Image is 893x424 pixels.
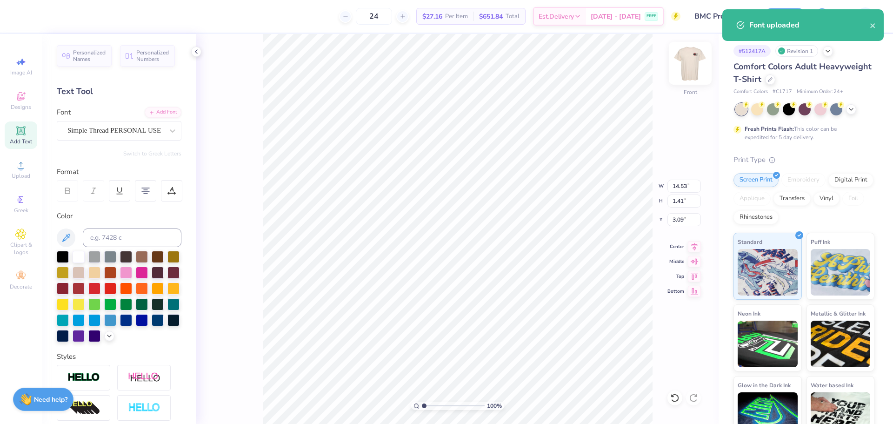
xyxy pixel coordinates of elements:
[738,309,760,318] span: Neon Ink
[733,155,874,165] div: Print Type
[781,173,826,187] div: Embroidery
[145,107,181,118] div: Add Font
[479,12,503,21] span: $651.84
[811,321,871,367] img: Metallic & Glitter Ink
[67,372,100,383] img: Stroke
[128,372,160,384] img: Shadow
[738,237,762,247] span: Standard
[733,61,872,85] span: Comfort Colors Adult Heavyweight T-Shirt
[667,273,684,280] span: Top
[733,210,779,224] div: Rhinestones
[445,12,468,21] span: Per Item
[672,45,709,82] img: Front
[738,321,798,367] img: Neon Ink
[733,88,768,96] span: Comfort Colors
[57,211,181,222] div: Color
[813,192,840,206] div: Vinyl
[506,12,520,21] span: Total
[811,237,830,247] span: Puff Ink
[67,401,100,416] img: 3d Illusion
[687,7,756,26] input: Untitled Design
[738,249,798,296] img: Standard
[539,12,574,21] span: Est. Delivery
[733,173,779,187] div: Screen Print
[684,88,697,96] div: Front
[745,125,794,133] strong: Fresh Prints Flash:
[667,258,684,265] span: Middle
[797,88,843,96] span: Minimum Order: 24 +
[811,309,866,318] span: Metallic & Glitter Ink
[811,380,853,390] span: Water based Ink
[773,88,792,96] span: # C1717
[842,192,864,206] div: Foil
[591,12,641,21] span: [DATE] - [DATE]
[10,69,32,76] span: Image AI
[57,167,182,177] div: Format
[738,380,791,390] span: Glow in the Dark Ink
[12,172,30,180] span: Upload
[356,8,392,25] input: – –
[10,283,32,290] span: Decorate
[422,12,442,21] span: $27.16
[57,107,71,118] label: Font
[128,403,160,413] img: Negative Space
[10,138,32,145] span: Add Text
[811,249,871,296] img: Puff Ink
[773,192,811,206] div: Transfers
[646,13,656,20] span: FREE
[870,20,876,31] button: close
[5,241,37,256] span: Clipart & logos
[136,49,169,62] span: Personalized Numbers
[57,351,181,362] div: Styles
[57,85,181,98] div: Text Tool
[745,125,859,141] div: This color can be expedited for 5 day delivery.
[733,45,771,57] div: # 512417A
[487,402,502,410] span: 100 %
[73,49,106,62] span: Personalized Names
[34,395,67,404] strong: Need help?
[733,192,771,206] div: Applique
[123,150,181,157] button: Switch to Greek Letters
[14,207,28,214] span: Greek
[11,103,31,111] span: Designs
[667,288,684,295] span: Bottom
[83,229,181,247] input: e.g. 7428 c
[667,243,684,250] span: Center
[749,20,870,31] div: Font uploaded
[828,173,873,187] div: Digital Print
[775,45,818,57] div: Revision 1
